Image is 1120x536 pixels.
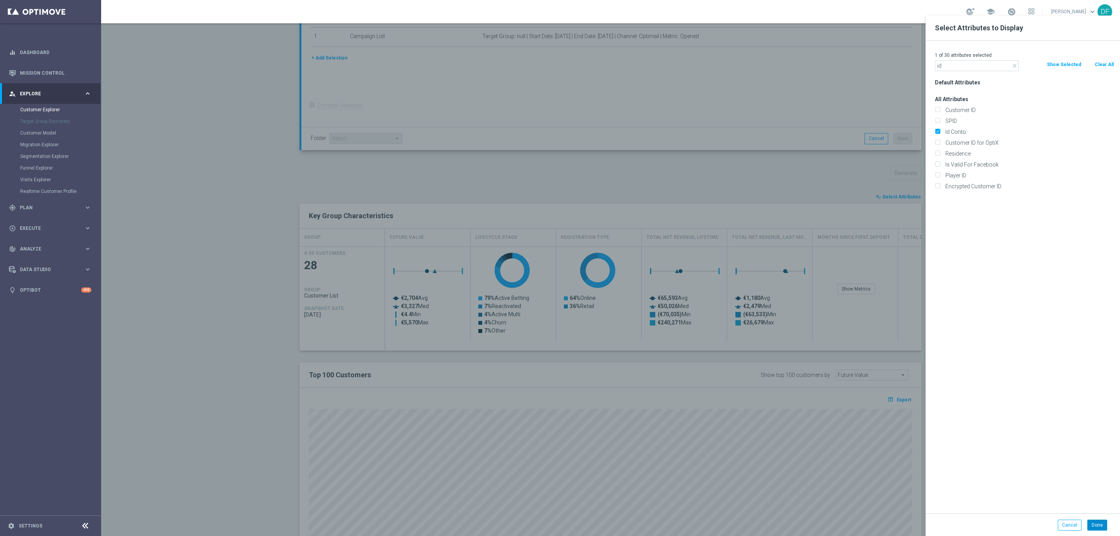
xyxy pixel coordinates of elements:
button: person_search Explore keyboard_arrow_right [9,91,92,97]
i: person_search [9,90,16,97]
label: Is Valid For Facebook [943,161,1114,168]
i: close [1011,63,1018,69]
button: track_changes Analyze keyboard_arrow_right [9,246,92,252]
span: Plan [20,205,84,210]
h3: All Attributes [935,96,1114,103]
button: play_circle_outline Execute keyboard_arrow_right [9,225,92,231]
i: lightbulb [9,287,16,294]
button: Data Studio keyboard_arrow_right [9,266,92,273]
div: Analyze [9,245,84,252]
a: Realtime Customer Profile [20,188,81,194]
i: keyboard_arrow_right [84,204,91,211]
span: keyboard_arrow_down [1088,7,1097,16]
span: Analyze [20,247,84,251]
button: Clear All [1094,60,1115,69]
a: Migration Explorer [20,142,81,148]
button: gps_fixed Plan keyboard_arrow_right [9,205,92,211]
a: Mission Control [20,63,91,83]
a: Customer Model [20,130,81,136]
div: Target Group Discovery [20,116,100,127]
i: play_circle_outline [9,225,16,232]
button: Show Selected [1046,60,1082,69]
label: SPID [943,117,1114,124]
a: Dashboard [20,42,91,63]
div: Segmentation Explorer [20,151,100,162]
button: Mission Control [9,70,92,76]
label: Customer ID for OptiX [943,139,1114,146]
label: Id Conto [943,128,1114,135]
div: DF [1097,4,1112,19]
p: 1 of 30 attributes selected [935,52,1114,58]
h2: Select Attributes to Display [935,23,1111,33]
div: Plan [9,204,84,211]
div: Visits Explorer [20,174,100,186]
div: Data Studio [9,266,84,273]
a: Settings [19,524,42,528]
div: Migration Explorer [20,139,100,151]
i: track_changes [9,245,16,252]
div: Optibot [9,280,91,300]
button: Done [1087,520,1107,531]
div: Customer Model [20,127,100,139]
div: Mission Control [9,63,91,83]
i: settings [8,522,15,529]
i: keyboard_arrow_right [84,245,91,252]
span: school [986,7,995,16]
div: Explore [9,90,84,97]
div: +10 [81,287,91,293]
h3: Default Attributes [935,79,1114,86]
button: equalizer Dashboard [9,49,92,56]
span: Execute [20,226,84,231]
label: Player ID [943,172,1114,179]
span: Explore [20,91,84,96]
i: equalizer [9,49,16,56]
i: keyboard_arrow_right [84,266,91,273]
label: Customer ID [943,107,1114,114]
i: gps_fixed [9,204,16,211]
div: Funnel Explorer [20,162,100,174]
button: Cancel [1058,520,1081,531]
label: Encrypted Customer ID [943,183,1114,190]
div: Dashboard [9,42,91,63]
a: [PERSON_NAME]keyboard_arrow_down [1050,6,1097,18]
a: Segmentation Explorer [20,153,81,159]
a: Optibot [20,280,81,300]
a: Customer Explorer [20,107,81,113]
div: Execute [9,225,84,232]
a: Funnel Explorer [20,165,81,171]
div: Customer Explorer [20,104,100,116]
a: Visits Explorer [20,177,81,183]
i: keyboard_arrow_right [84,90,91,97]
label: Residence [943,150,1114,157]
div: Realtime Customer Profile [20,186,100,197]
input: Search [935,60,1019,71]
button: lightbulb Optibot +10 [9,287,92,293]
span: Data Studio [20,267,84,272]
i: keyboard_arrow_right [84,224,91,232]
